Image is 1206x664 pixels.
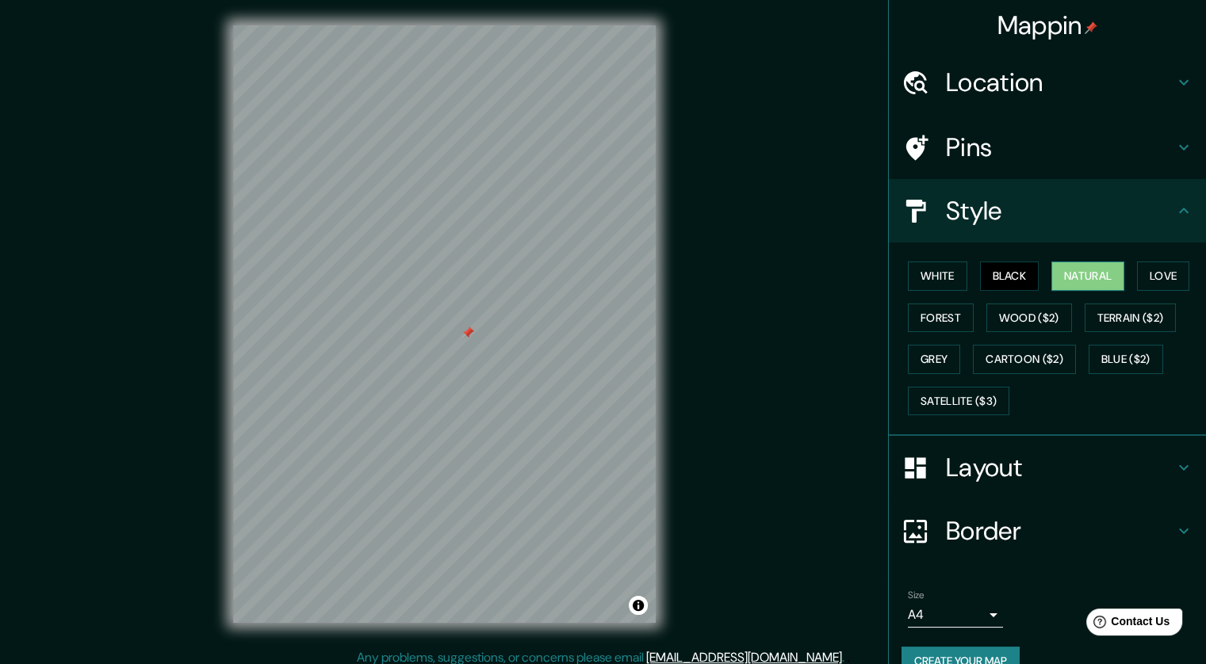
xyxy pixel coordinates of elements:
[973,345,1076,374] button: Cartoon ($2)
[908,589,925,602] label: Size
[1089,345,1163,374] button: Blue ($2)
[1085,303,1177,333] button: Terrain ($2)
[908,303,974,333] button: Forest
[908,345,960,374] button: Grey
[946,132,1174,163] h4: Pins
[1137,261,1189,291] button: Love
[889,436,1206,499] div: Layout
[1051,261,1124,291] button: Natural
[1065,602,1189,647] iframe: Help widget launcher
[908,602,1003,628] div: A4
[629,596,648,615] button: Toggle attribution
[908,261,967,291] button: White
[889,51,1206,114] div: Location
[946,452,1174,483] h4: Layout
[908,387,1009,416] button: Satellite ($3)
[889,116,1206,179] div: Pins
[946,67,1174,98] h4: Location
[233,25,656,623] canvas: Map
[980,261,1039,291] button: Black
[889,499,1206,563] div: Border
[997,10,1098,41] h4: Mappin
[946,195,1174,227] h4: Style
[986,303,1072,333] button: Wood ($2)
[946,515,1174,547] h4: Border
[1085,21,1097,34] img: pin-icon.png
[889,179,1206,242] div: Style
